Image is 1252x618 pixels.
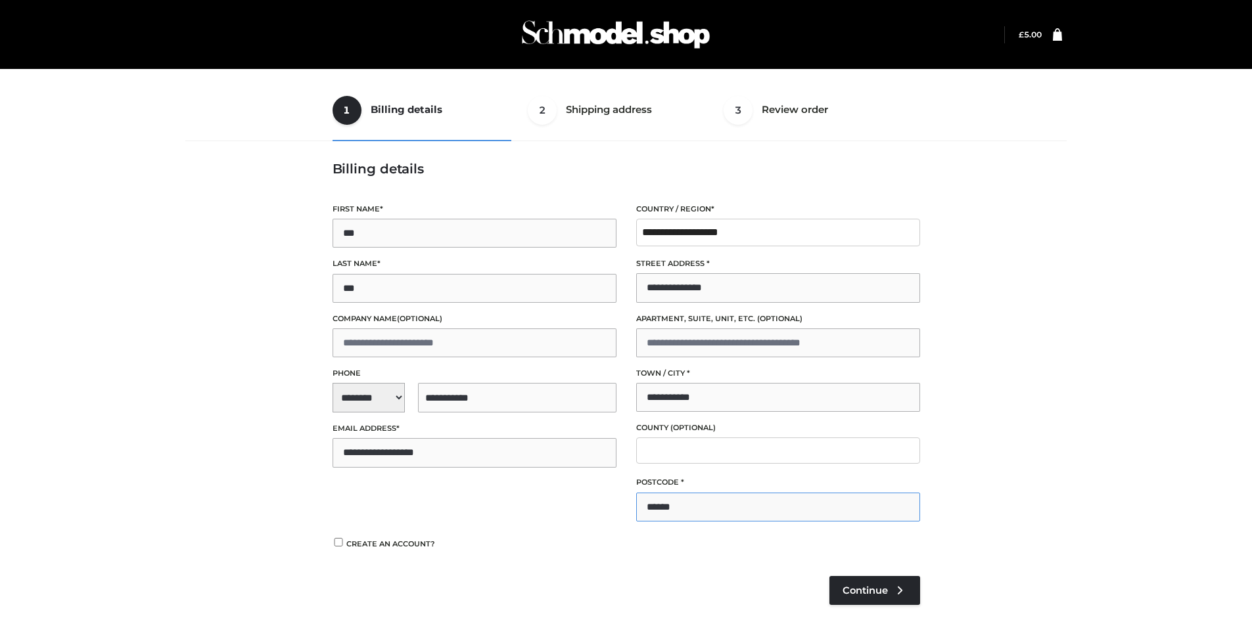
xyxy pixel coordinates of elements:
[333,203,616,215] label: First name
[517,9,714,60] img: Schmodel Admin 964
[333,367,616,380] label: Phone
[829,576,920,605] a: Continue
[843,585,888,596] span: Continue
[333,313,616,325] label: Company name
[346,539,435,548] span: Create an account?
[333,422,616,435] label: Email address
[636,422,920,434] label: County
[757,314,802,323] span: (optional)
[397,314,442,323] span: (optional)
[636,257,920,270] label: Street address
[670,423,716,432] span: (optional)
[333,538,344,546] input: Create an account?
[1019,30,1042,39] a: £5.00
[1019,30,1042,39] bdi: 5.00
[636,203,920,215] label: Country / Region
[636,476,920,489] label: Postcode
[636,313,920,325] label: Apartment, suite, unit, etc.
[636,367,920,380] label: Town / City
[1019,30,1024,39] span: £
[333,257,616,270] label: Last name
[333,161,920,177] h3: Billing details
